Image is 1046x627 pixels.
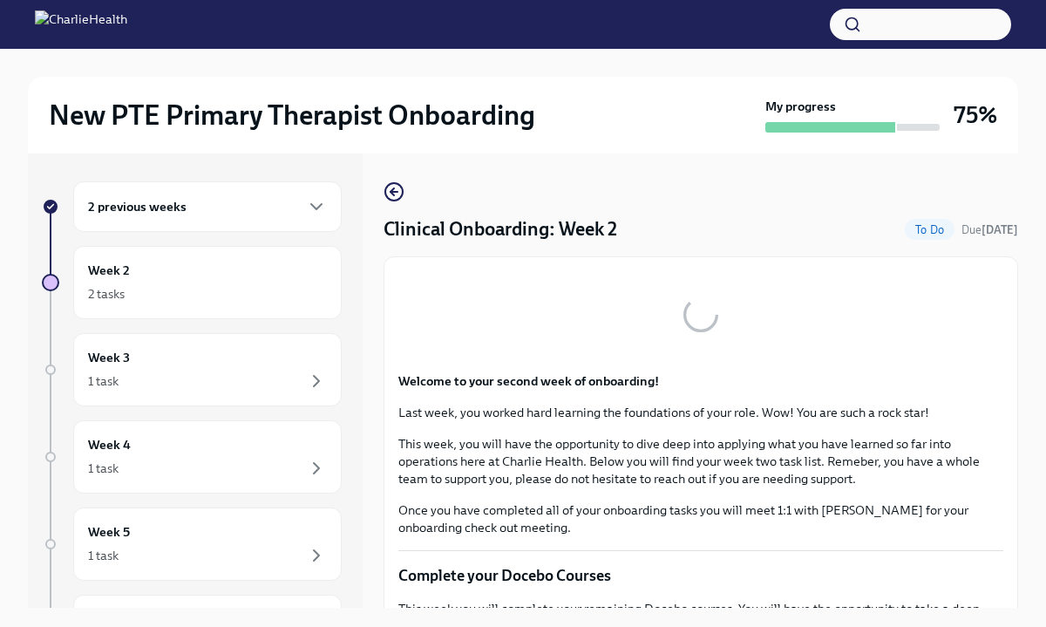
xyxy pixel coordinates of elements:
[42,246,342,319] a: Week 22 tasks
[35,10,127,38] img: CharlieHealth
[42,333,342,406] a: Week 31 task
[961,223,1018,236] span: Due
[73,181,342,232] div: 2 previous weeks
[398,565,1003,586] p: Complete your Docebo Courses
[765,98,836,115] strong: My progress
[88,197,187,216] h6: 2 previous weeks
[398,404,1003,421] p: Last week, you worked hard learning the foundations of your role. Wow! You are such a rock star!
[398,271,1003,358] button: Zoom image
[42,508,342,581] a: Week 51 task
[398,373,659,389] strong: Welcome to your second week of onboarding!
[88,261,130,280] h6: Week 2
[954,99,997,131] h3: 75%
[384,216,617,242] h4: Clinical Onboarding: Week 2
[398,501,1003,536] p: Once you have completed all of your onboarding tasks you will meet 1:1 with [PERSON_NAME] for you...
[88,547,119,564] div: 1 task
[88,348,130,367] h6: Week 3
[905,223,954,236] span: To Do
[88,285,125,303] div: 2 tasks
[42,420,342,494] a: Week 41 task
[398,435,1003,487] p: This week, you will have the opportunity to dive deep into applying what you have learned so far ...
[961,221,1018,238] span: August 30th, 2025 10:00
[88,522,130,542] h6: Week 5
[88,435,131,454] h6: Week 4
[88,372,119,390] div: 1 task
[49,98,535,133] h2: New PTE Primary Therapist Onboarding
[88,460,119,477] div: 1 task
[981,223,1018,236] strong: [DATE]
